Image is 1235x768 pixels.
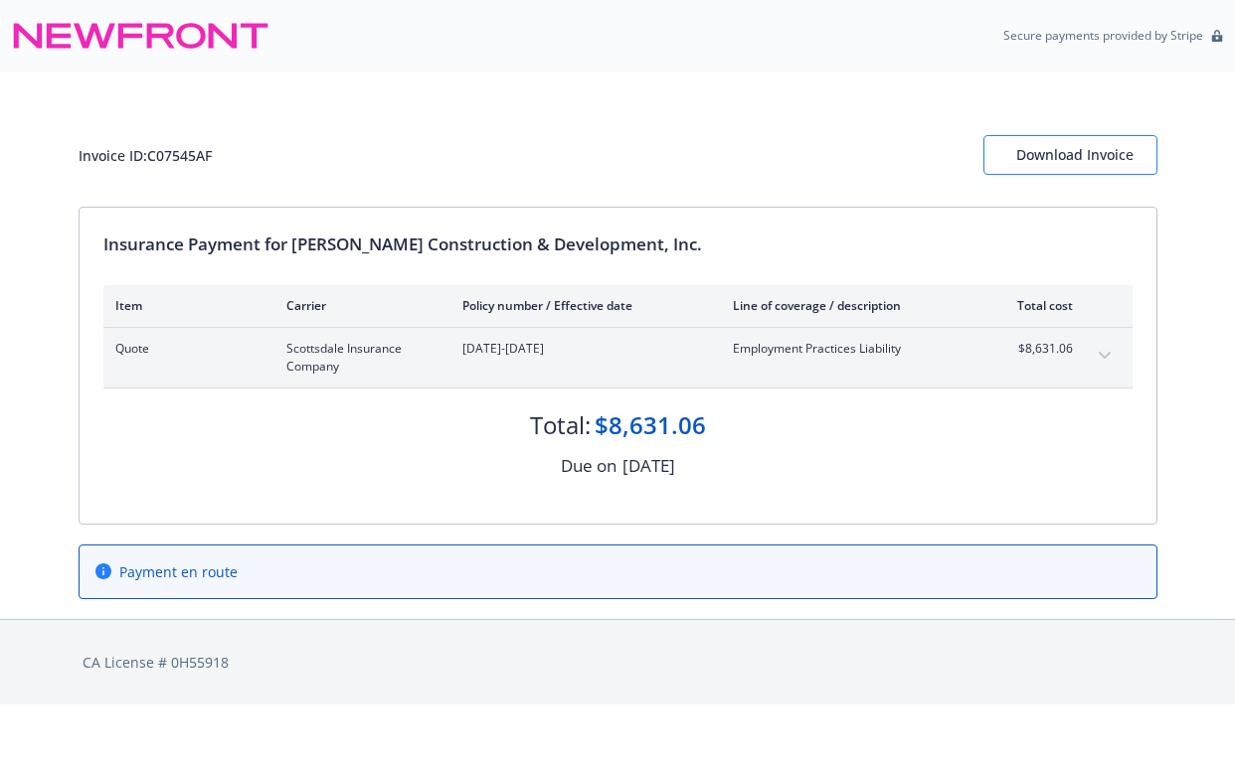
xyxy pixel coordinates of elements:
[733,340,967,358] span: Employment Practices Liability
[103,328,1133,387] div: QuoteScottsdale Insurance Company[DATE]-[DATE]Employment Practices Liability$8,631.06expand content
[103,231,1133,257] div: Insurance Payment for [PERSON_NAME] Construction & Development, Inc.
[79,145,212,166] div: Invoice ID: C07545AF
[530,408,591,442] div: Total:
[462,340,701,358] span: [DATE]-[DATE]
[595,408,706,442] div: $8,631.06
[998,340,1073,358] span: $8,631.06
[998,297,1073,314] div: Total cost
[561,453,617,479] div: Due on
[733,297,967,314] div: Line of coverage / description
[983,135,1157,175] button: Download Invoice
[1003,27,1203,44] p: Secure payments provided by Stripe
[286,340,431,376] span: Scottsdale Insurance Company
[1089,340,1121,372] button: expand content
[1016,136,1125,174] div: Download Invoice
[622,453,675,479] div: [DATE]
[115,340,255,358] span: Quote
[286,297,431,314] div: Carrier
[119,561,238,582] span: Payment en route
[462,297,701,314] div: Policy number / Effective date
[115,297,255,314] div: Item
[83,652,1153,673] div: CA License # 0H55918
